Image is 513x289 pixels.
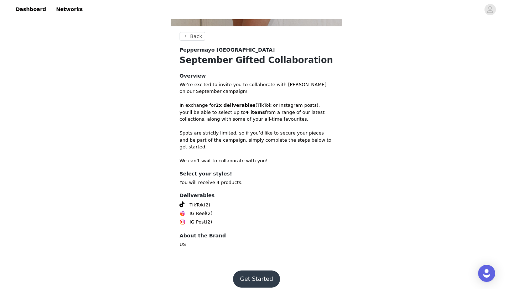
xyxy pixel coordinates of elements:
button: Back [180,32,205,41]
img: Instagram Icon [180,219,185,225]
h4: Deliverables [180,192,333,199]
h4: About the Brand [180,232,333,240]
p: You will receive 4 products. [180,179,333,186]
a: Dashboard [11,1,50,17]
strong: 2x deliverables [216,103,255,108]
div: avatar [487,4,493,15]
span: TikTok [190,201,204,209]
p: US [180,241,333,248]
span: IG Post [190,219,206,226]
span: (2) [206,219,212,226]
img: Instagram Reels Icon [180,211,185,216]
span: (2) [206,210,212,217]
p: In exchange for (TikTok or Instagram posts), you’ll be able to select up to from a range of our l... [180,102,333,123]
a: Networks [52,1,87,17]
span: Peppermayo [GEOGRAPHIC_DATA] [180,46,275,54]
button: Get Started [233,270,280,288]
div: Open Intercom Messenger [478,265,495,282]
h4: Overview [180,72,333,80]
h1: September Gifted Collaboration [180,54,333,67]
p: We’re excited to invite you to collaborate with [PERSON_NAME] on our September campaign! [180,81,333,95]
p: Spots are strictly limited, so if you’d like to secure your pieces and be part of the campaign, s... [180,130,333,151]
span: (2) [204,201,210,209]
strong: 4 items [245,110,265,115]
p: We can’t wait to collaborate with you! [180,157,333,164]
h4: Select your styles! [180,170,333,178]
span: IG Reel [190,210,206,217]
